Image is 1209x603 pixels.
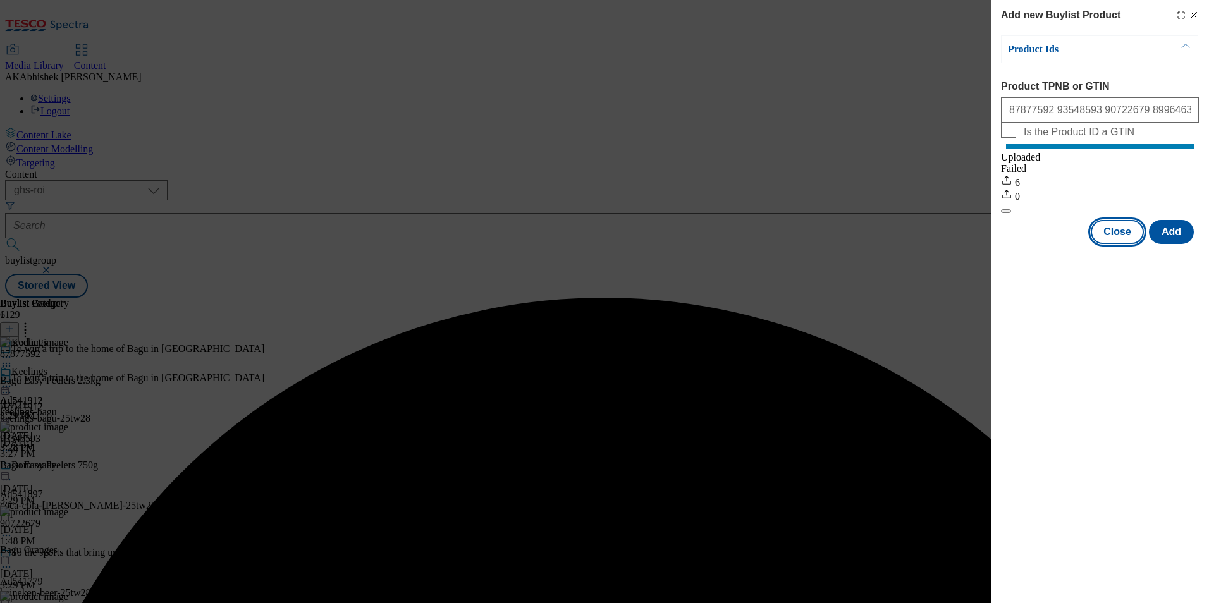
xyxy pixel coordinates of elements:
span: Is the Product ID a GTIN [1024,126,1134,138]
div: 0 [1001,188,1199,202]
p: Product Ids [1008,43,1141,56]
div: Uploaded [1001,152,1199,163]
div: 6 [1001,174,1199,188]
h4: Add new Buylist Product [1001,8,1120,23]
button: Add [1149,220,1194,244]
div: Failed [1001,163,1199,174]
button: Close [1091,220,1144,244]
label: Product TPNB or GTIN [1001,81,1199,92]
input: Enter 1 or 20 space separated Product TPNB or GTIN [1001,97,1199,123]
